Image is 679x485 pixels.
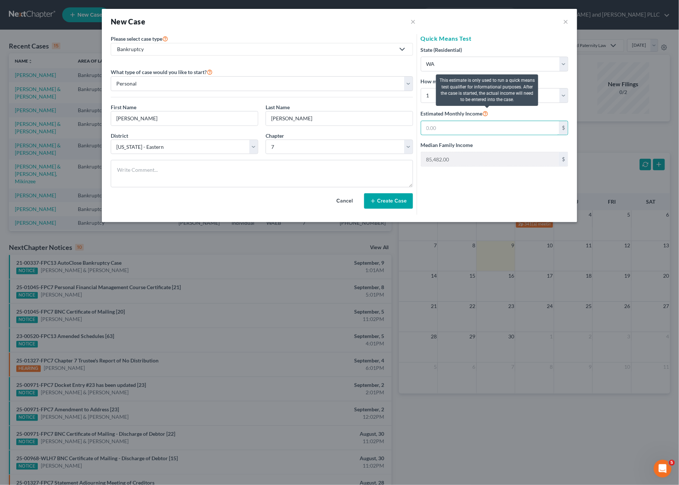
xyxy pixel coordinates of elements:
label: Median Family Income [421,141,473,149]
label: What type of case would you like to start? [111,67,213,76]
input: 0.00 [421,152,559,166]
div: This estimate is only used to run a quick means test qualifier for informational purposes. After ... [436,74,538,106]
span: Please select case type [111,36,162,42]
button: × [563,17,568,26]
span: Chapter [266,133,284,139]
strong: New Case [111,17,145,26]
span: 5 [669,460,675,466]
input: 0.00 [421,121,559,135]
div: $ [559,121,568,135]
input: Enter Last Name [266,111,413,126]
span: State (Residential) [421,47,462,53]
button: × [410,16,416,27]
button: Cancel [329,194,361,208]
span: District [111,133,128,139]
span: Last Name [266,104,290,110]
h5: Quick Means Test [421,34,568,43]
div: $ [559,152,568,166]
label: Estimated Monthly Income [421,109,489,118]
input: Enter First Name [111,111,258,126]
label: How many people in the household? [421,77,504,85]
span: First Name [111,104,136,110]
div: Bankruptcy [117,46,395,53]
button: Create Case [364,193,413,209]
iframe: Intercom live chat [654,460,672,478]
